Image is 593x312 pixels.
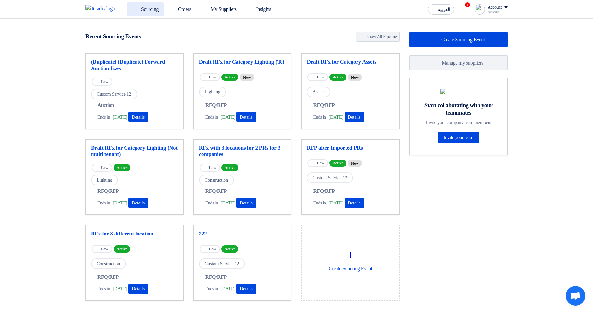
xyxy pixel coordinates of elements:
[428,4,454,15] button: العربية
[313,200,326,206] span: Ends in
[199,175,234,185] span: Construction
[417,102,500,116] div: Start collaborating with your teammates
[164,2,196,16] a: Orders
[91,145,178,158] a: Draft RFx for Category Lighting (Not multi tenant)
[97,286,110,292] span: Ends in
[242,2,277,16] a: Insights
[199,231,286,237] a: 222
[307,145,394,151] a: RFP after Imported PRs
[205,200,218,206] span: Ends in
[409,55,508,70] a: Manage my suppliers
[221,74,238,81] span: Active
[97,187,119,195] span: RFQ/RFP
[236,198,256,208] button: Details
[221,164,238,171] span: Active
[417,120,500,125] div: Invite your company team members
[221,245,238,253] span: Active
[113,113,127,121] span: [DATE]
[307,59,394,65] a: Draft RFx for Category Assets
[488,10,508,14] div: Sadsadjs
[196,2,242,16] a: My Suppliers
[440,89,477,94] img: invite_your_team.svg
[128,284,148,294] button: Details
[313,101,335,109] span: RFQ/RFP
[101,165,108,170] span: Low
[209,165,216,170] span: Low
[97,114,110,120] span: Ends in
[101,247,108,251] span: Low
[345,112,364,122] button: Details
[329,160,346,167] span: Active
[488,5,502,10] div: Account
[199,59,286,65] a: Draft RFx for Category Lighting (Te)
[91,59,178,72] a: (Duplicate) (Duplicate) Forward Auction fixes
[348,74,362,81] div: New
[114,164,131,171] span: Active
[236,112,256,122] button: Details
[236,284,256,294] button: Details
[356,32,400,42] a: Show All Pipeline
[313,114,326,120] span: Ends in
[438,7,450,12] span: العربية
[307,231,394,287] div: Create Soucring Event
[313,187,335,195] span: RFQ/RFP
[205,187,227,195] span: RFQ/RFP
[221,285,235,293] span: [DATE]
[113,285,127,293] span: [DATE]
[199,258,245,269] span: Custom Service 12
[209,247,216,251] span: Low
[85,5,119,13] img: Teradix logo
[205,273,227,281] span: RFQ/RFP
[307,245,394,265] div: +
[209,75,216,79] span: Low
[465,2,470,7] span: 4
[475,4,485,15] img: profile_test.png
[205,101,227,109] span: RFQ/RFP
[101,79,108,84] span: Low
[91,258,126,269] span: Construction
[438,132,479,143] a: Invite your team
[97,273,119,281] span: RFQ/RFP
[91,231,178,237] a: RFx for 3 different location
[329,199,343,207] span: [DATE]
[128,198,148,208] button: Details
[97,101,114,109] span: Auction
[240,74,254,81] div: New
[566,286,585,306] div: Open chat
[91,175,118,185] span: Lighting
[441,37,485,42] span: Create Sourcing Event
[128,112,148,122] button: Details
[91,89,137,99] span: Custom Service 12
[97,200,110,206] span: Ends in
[114,245,131,253] span: Active
[221,113,235,121] span: [DATE]
[345,198,364,208] button: Details
[127,2,164,16] a: Sourcing
[199,145,286,158] a: RFx with 3 locations for 2 PRs for 3 companies
[85,33,141,40] h4: Recent Sourcing Events
[329,74,346,81] span: Active
[307,87,330,97] span: Assets
[113,199,127,207] span: [DATE]
[221,199,235,207] span: [DATE]
[348,160,362,167] div: New
[329,113,343,121] span: [DATE]
[317,75,324,79] span: Low
[199,87,226,97] span: Lighting
[205,114,218,120] span: Ends in
[307,172,353,183] span: Custom Service 12
[205,286,218,292] span: Ends in
[317,161,324,165] span: Low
